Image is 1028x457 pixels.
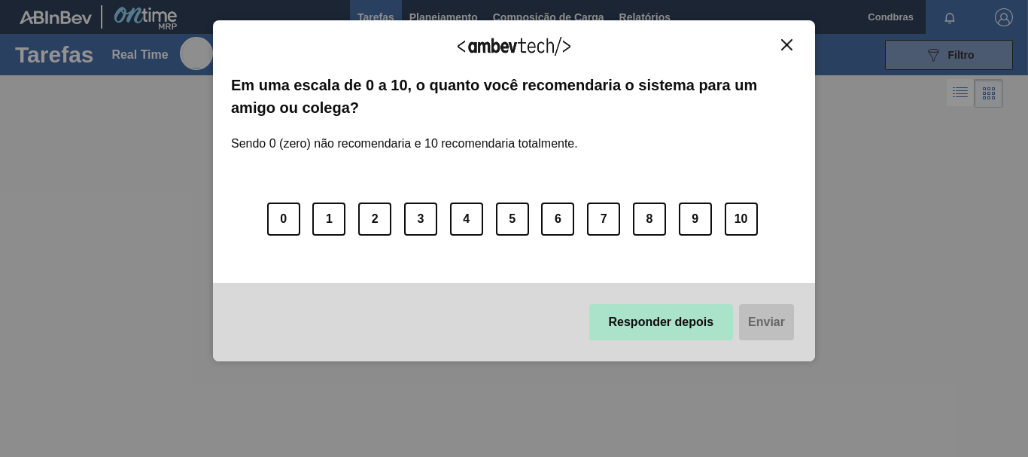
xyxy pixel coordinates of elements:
button: 5 [496,203,529,236]
button: 3 [404,203,437,236]
img: Logo Ambevtech [458,37,570,56]
button: Close [777,38,797,51]
button: 1 [312,203,345,236]
img: Close [781,39,792,50]
label: Em uma escala de 0 a 10, o quanto você recomendaria o sistema para um amigo ou colega? [231,74,797,120]
button: 8 [633,203,666,236]
button: 10 [725,203,758,236]
button: Responder depois [589,304,734,340]
button: 7 [587,203,620,236]
button: 0 [267,203,300,236]
label: Sendo 0 (zero) não recomendaria e 10 recomendaria totalmente. [231,119,578,151]
button: 6 [541,203,574,236]
button: 4 [450,203,483,236]
button: 2 [358,203,391,236]
button: 9 [679,203,712,236]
